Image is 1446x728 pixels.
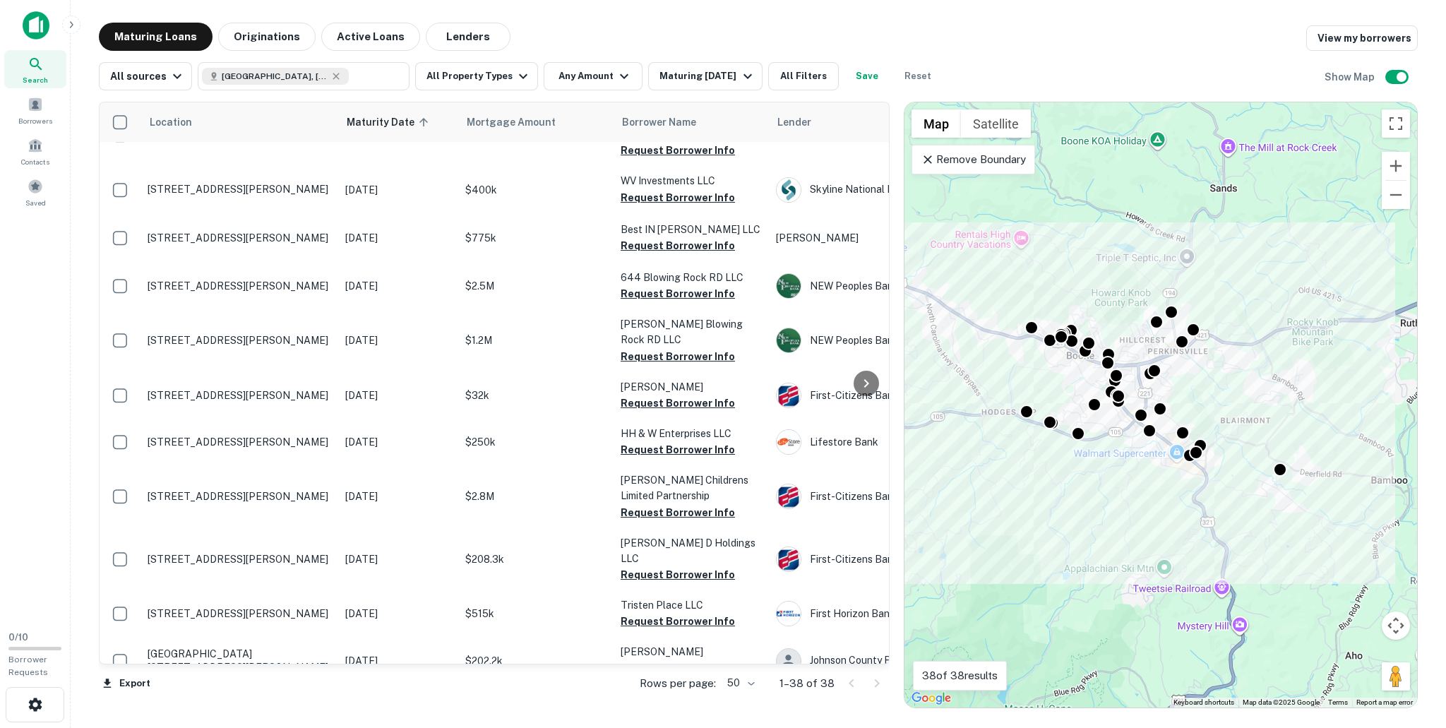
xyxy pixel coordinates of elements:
[110,68,186,85] div: All sources
[640,675,716,692] p: Rows per page:
[4,173,66,211] a: Saved
[777,383,801,407] img: picture
[1382,611,1410,640] button: Map camera controls
[25,197,46,208] span: Saved
[222,70,328,83] span: [GEOGRAPHIC_DATA], [GEOGRAPHIC_DATA], [GEOGRAPHIC_DATA]
[465,182,607,198] p: $400k
[345,606,451,621] p: [DATE]
[621,566,735,583] button: Request Borrower Info
[415,62,538,90] button: All Property Types
[345,388,451,403] p: [DATE]
[621,270,762,285] p: 644 Blowing Rock RD LLC
[1375,615,1446,683] div: Chat Widget
[912,109,961,138] button: Show street map
[141,102,338,142] th: Location
[776,429,988,455] div: Lifestore Bank
[148,607,331,620] p: [STREET_ADDRESS][PERSON_NAME]
[345,333,451,348] p: [DATE]
[149,114,192,131] span: Location
[904,102,1417,708] div: 0 0
[614,102,769,142] th: Borrower Name
[776,273,988,299] div: NEW Peoples Bank, Inc.
[458,102,614,142] th: Mortgage Amount
[777,114,811,131] span: Lender
[776,648,988,674] div: Johnson County Bank
[621,285,735,302] button: Request Borrower Info
[465,278,607,294] p: $2.5M
[621,173,762,189] p: WV Investments LLC
[621,142,735,159] button: Request Borrower Info
[544,62,643,90] button: Any Amount
[148,232,331,244] p: [STREET_ADDRESS][PERSON_NAME]
[777,178,801,202] img: picture
[345,551,451,567] p: [DATE]
[621,613,735,630] button: Request Borrower Info
[908,689,955,708] img: Google
[621,660,735,677] button: Request Borrower Info
[1382,109,1410,138] button: Toggle fullscreen view
[345,434,451,450] p: [DATE]
[768,62,839,90] button: All Filters
[659,68,755,85] div: Maturing [DATE]
[345,653,451,669] p: [DATE]
[777,274,801,298] img: picture
[148,280,331,292] p: [STREET_ADDRESS][PERSON_NAME]
[345,182,451,198] p: [DATE]
[1325,69,1377,85] h6: Show Map
[4,91,66,129] a: Borrowers
[648,62,762,90] button: Maturing [DATE]
[777,328,801,352] img: picture
[922,667,998,684] p: 38 of 38 results
[148,490,331,503] p: [STREET_ADDRESS][PERSON_NAME]
[961,109,1031,138] button: Show satellite imagery
[776,484,988,509] div: First-citizens Bank & Trust Company
[779,675,835,692] p: 1–38 of 38
[621,472,762,503] p: [PERSON_NAME] Childrens Limited Partnership
[18,115,52,126] span: Borrowers
[621,504,735,521] button: Request Borrower Info
[465,551,607,567] p: $208.3k
[8,632,28,643] span: 0 / 10
[4,50,66,88] a: Search
[1243,698,1320,706] span: Map data ©2025 Google
[1382,181,1410,209] button: Zoom out
[465,653,607,669] p: $202.2k
[621,441,735,458] button: Request Borrower Info
[621,189,735,206] button: Request Borrower Info
[776,547,988,572] div: First-citizens Bank & Trust Company
[465,388,607,403] p: $32k
[776,177,988,203] div: Skyline National Bank
[23,74,48,85] span: Search
[722,673,757,693] div: 50
[21,156,49,167] span: Contacts
[777,430,801,454] img: picture
[465,333,607,348] p: $1.2M
[467,114,574,131] span: Mortgage Amount
[338,102,458,142] th: Maturity Date
[4,132,66,170] a: Contacts
[844,62,890,90] button: Save your search to get updates of matches that match your search criteria.
[895,62,940,90] button: Reset
[621,379,762,395] p: [PERSON_NAME]
[1173,698,1234,708] button: Keyboard shortcuts
[99,673,154,694] button: Export
[321,23,420,51] button: Active Loans
[148,183,331,196] p: [STREET_ADDRESS][PERSON_NAME]
[8,655,48,677] span: Borrower Requests
[776,230,988,246] p: [PERSON_NAME]
[465,606,607,621] p: $515k
[148,553,331,566] p: [STREET_ADDRESS][PERSON_NAME]
[148,436,331,448] p: [STREET_ADDRESS][PERSON_NAME]
[621,644,762,660] p: [PERSON_NAME]
[621,597,762,613] p: Tristen Place LLC
[777,484,801,508] img: picture
[621,426,762,441] p: HH & W Enterprises LLC
[622,114,696,131] span: Borrower Name
[621,316,762,347] p: [PERSON_NAME] Blowing Rock RD LLC
[345,230,451,246] p: [DATE]
[621,535,762,566] p: [PERSON_NAME] D Holdings LLC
